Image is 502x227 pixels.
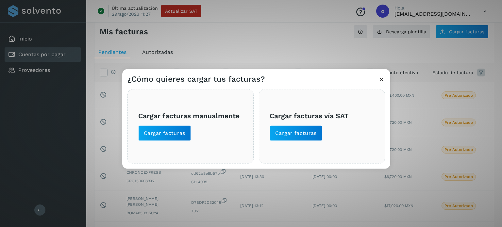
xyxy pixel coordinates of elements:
button: Cargar facturas [270,125,322,141]
span: Cargar facturas [144,129,185,137]
button: Cargar facturas [138,125,191,141]
h3: ¿Cómo quieres cargar tus facturas? [127,74,265,84]
h3: Cargar facturas vía SAT [270,112,374,120]
span: Cargar facturas [275,129,317,137]
h3: Cargar facturas manualmente [138,112,243,120]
